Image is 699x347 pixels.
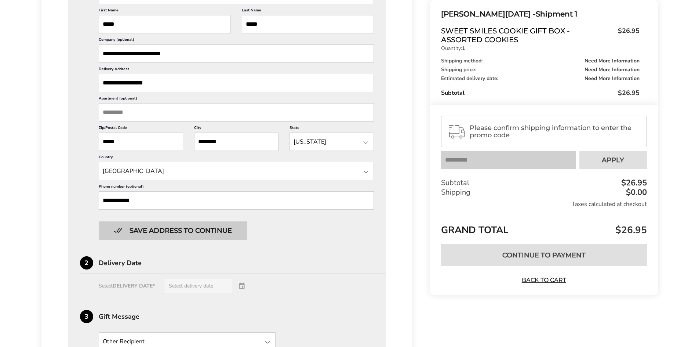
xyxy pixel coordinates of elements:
label: Zip/Postal Code [99,125,183,133]
input: State [290,133,374,151]
div: 2 [80,256,93,270]
span: Please confirm shipping information to enter the promo code [470,124,640,139]
label: State [290,125,374,133]
label: City [194,125,278,133]
button: Apply [579,151,647,169]
div: Shipping price: [441,67,639,72]
span: Need More Information [585,67,640,72]
span: $26.95 [614,26,640,42]
span: Sweet Smiles Cookie Gift Box - Assorted Cookies [441,26,614,44]
span: $26.95 [614,224,647,236]
div: Shipping method: [441,58,639,64]
div: 3 [80,310,93,323]
input: Last Name [242,15,374,33]
label: Apartment (optional) [99,96,374,103]
label: Last Name [242,8,374,15]
span: Need More Information [585,76,640,81]
input: State [99,162,374,180]
div: GRAND TOTAL [441,215,647,239]
div: Shipment 1 [441,8,639,20]
div: $0.00 [624,188,647,196]
label: Company (optional) [99,37,374,44]
div: Subtotal [441,178,647,188]
a: Back to Cart [518,276,569,284]
p: Quantity: [441,46,639,51]
strong: 1 [462,45,465,52]
label: Phone number (optional) [99,184,374,191]
div: Gift Message [99,313,386,320]
input: First Name [99,15,231,33]
div: Subtotal [441,88,639,97]
input: Apartment [99,103,374,122]
div: Shipping [441,188,647,197]
button: Button save address [99,221,247,240]
span: [PERSON_NAME][DATE] - [441,10,536,18]
span: Apply [602,157,624,163]
span: Need More Information [585,58,640,64]
input: Company [99,44,374,63]
input: Delivery Address [99,74,374,92]
label: Delivery Address [99,66,374,74]
input: City [194,133,278,151]
div: Estimated delivery date: [441,76,639,81]
div: Delivery Date [99,260,386,266]
div: $26.95 [619,179,647,187]
a: Sweet Smiles Cookie Gift Box - Assorted Cookies$26.95 [441,26,639,44]
input: ZIP [99,133,183,151]
span: $26.95 [618,88,640,97]
label: First Name [99,8,231,15]
div: Taxes calculated at checkout [441,200,647,208]
label: Country [99,155,374,162]
button: Continue to Payment [441,244,647,266]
